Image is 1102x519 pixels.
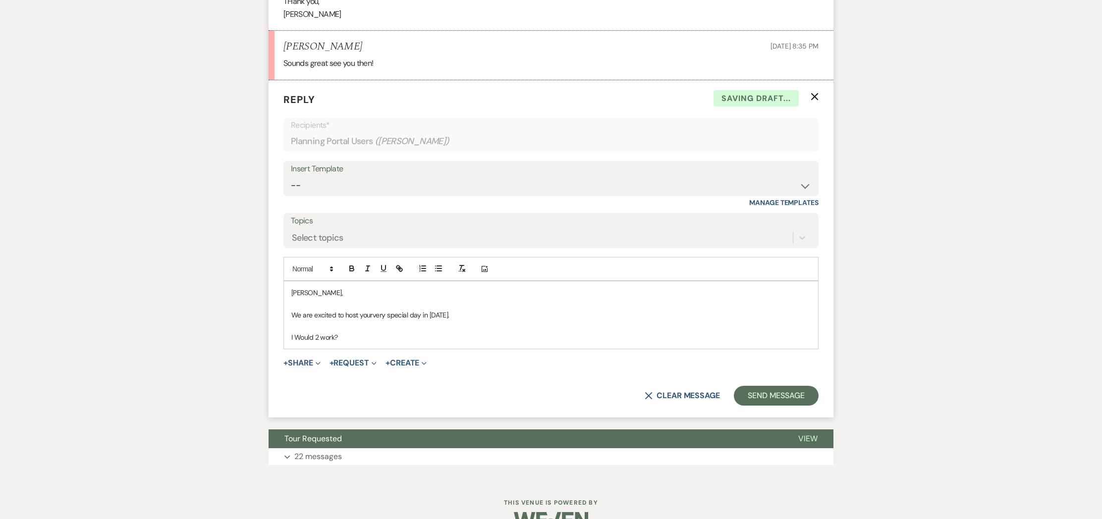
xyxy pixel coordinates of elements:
[283,8,819,21] p: [PERSON_NAME]
[284,433,342,444] span: Tour Requested
[283,93,315,106] span: Reply
[291,214,811,228] label: Topics
[291,132,811,151] div: Planning Portal Users
[386,359,427,367] button: Create
[269,448,833,465] button: 22 messages
[771,42,819,51] span: [DATE] 8:35 PM
[714,90,799,107] span: Saving draft...
[330,359,377,367] button: Request
[283,57,819,70] p: Sounds great see you then!
[645,392,720,400] button: Clear message
[294,450,342,463] p: 22 messages
[734,386,819,406] button: Send Message
[291,162,811,176] div: Insert Template
[291,287,811,298] p: [PERSON_NAME],
[782,429,833,448] button: View
[386,359,390,367] span: +
[269,429,782,448] button: Tour Requested
[798,433,818,444] span: View
[375,135,449,148] span: ( [PERSON_NAME] )
[291,310,811,320] p: We are excited to host yourvery special day in [DATE].
[330,359,334,367] span: +
[283,359,321,367] button: Share
[283,359,288,367] span: +
[292,231,343,245] div: Select topics
[291,332,811,343] p: I Would 2 work?
[291,119,811,132] p: Recipients*
[749,198,819,207] a: Manage Templates
[283,41,362,53] h5: [PERSON_NAME]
